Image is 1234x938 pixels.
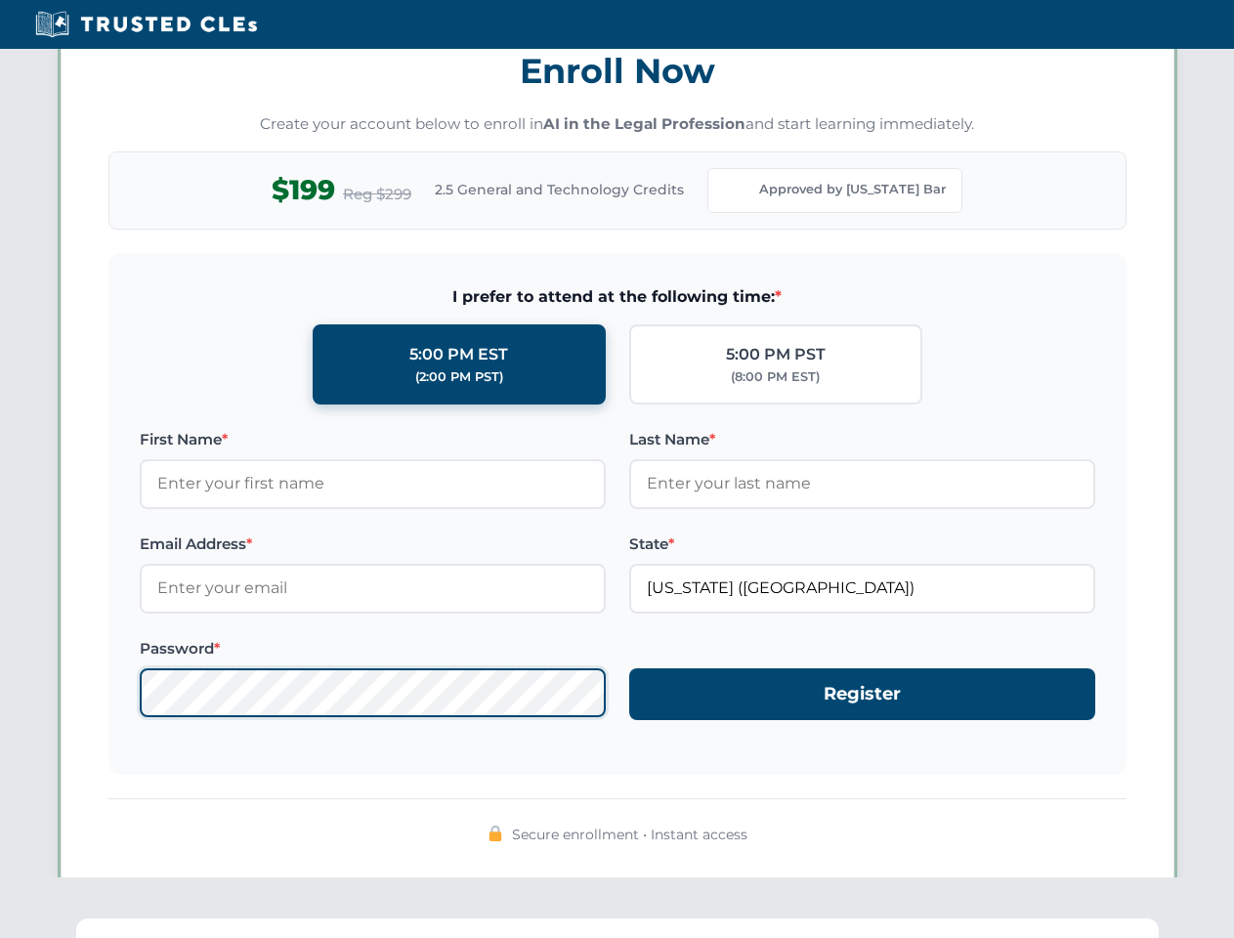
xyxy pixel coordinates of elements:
label: Email Address [140,533,606,556]
p: Create your account below to enroll in and start learning immediately. [108,113,1127,136]
label: State [629,533,1095,556]
div: (8:00 PM EST) [731,367,820,387]
input: Enter your email [140,564,606,613]
img: 🔒 [488,826,503,841]
label: Password [140,637,606,661]
div: (2:00 PM PST) [415,367,503,387]
input: Enter your first name [140,459,606,508]
h3: Enroll Now [108,40,1127,102]
input: Florida (FL) [629,564,1095,613]
span: Reg $299 [343,183,411,206]
div: 5:00 PM EST [409,342,508,367]
span: Secure enrollment • Instant access [512,824,747,845]
button: Register [629,668,1095,720]
img: Florida Bar [724,177,751,204]
div: 5:00 PM PST [726,342,826,367]
span: $199 [272,168,335,212]
img: Trusted CLEs [29,10,263,39]
strong: AI in the Legal Profession [543,114,745,133]
label: Last Name [629,428,1095,451]
input: Enter your last name [629,459,1095,508]
span: Approved by [US_STATE] Bar [759,180,946,199]
span: I prefer to attend at the following time: [140,284,1095,310]
label: First Name [140,428,606,451]
span: 2.5 General and Technology Credits [435,179,684,200]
